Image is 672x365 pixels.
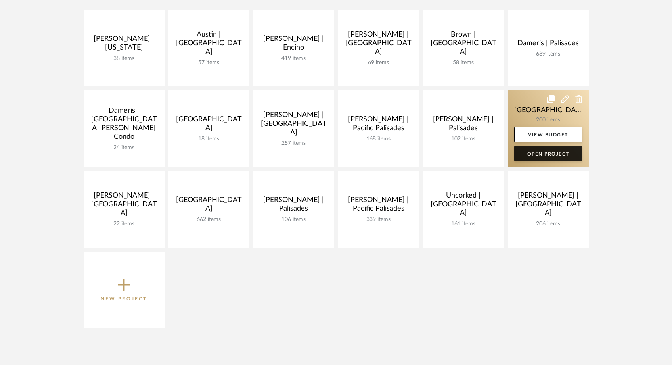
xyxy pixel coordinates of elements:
p: New Project [101,295,147,303]
div: [PERSON_NAME] | [GEOGRAPHIC_DATA] [260,111,328,140]
div: [PERSON_NAME] | Pacific Palisades [345,196,413,216]
div: [GEOGRAPHIC_DATA] [175,196,243,216]
div: [PERSON_NAME] | Encino [260,35,328,55]
div: 161 items [429,221,498,227]
div: Uncorked | [GEOGRAPHIC_DATA] [429,191,498,221]
div: 58 items [429,60,498,66]
a: View Budget [514,127,582,142]
div: 18 items [175,136,243,142]
div: 38 items [90,55,158,62]
div: 102 items [429,136,498,142]
div: 206 items [514,221,582,227]
div: [PERSON_NAME] | Palisades [429,115,498,136]
div: [PERSON_NAME] | [GEOGRAPHIC_DATA] [90,191,158,221]
div: 257 items [260,140,328,147]
div: 69 items [345,60,413,66]
div: 689 items [514,51,582,58]
div: 57 items [175,60,243,66]
button: New Project [84,252,165,328]
a: Open Project [514,146,582,161]
div: 106 items [260,216,328,223]
div: Dameris | [GEOGRAPHIC_DATA][PERSON_NAME] Condo [90,106,158,144]
div: [PERSON_NAME] | [GEOGRAPHIC_DATA] [514,191,582,221]
div: 339 items [345,216,413,223]
div: 24 items [90,144,158,151]
div: 22 items [90,221,158,227]
div: [PERSON_NAME] | [US_STATE] [90,35,158,55]
div: 168 items [345,136,413,142]
div: [PERSON_NAME] | Pacific Palisades [345,115,413,136]
div: Dameris | Palisades [514,39,582,51]
div: [GEOGRAPHIC_DATA] [175,115,243,136]
div: 419 items [260,55,328,62]
div: [PERSON_NAME] | Palisades [260,196,328,216]
div: [PERSON_NAME] | [GEOGRAPHIC_DATA] [345,30,413,60]
div: Austin | [GEOGRAPHIC_DATA] [175,30,243,60]
div: Brown | [GEOGRAPHIC_DATA] [429,30,498,60]
div: 662 items [175,216,243,223]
